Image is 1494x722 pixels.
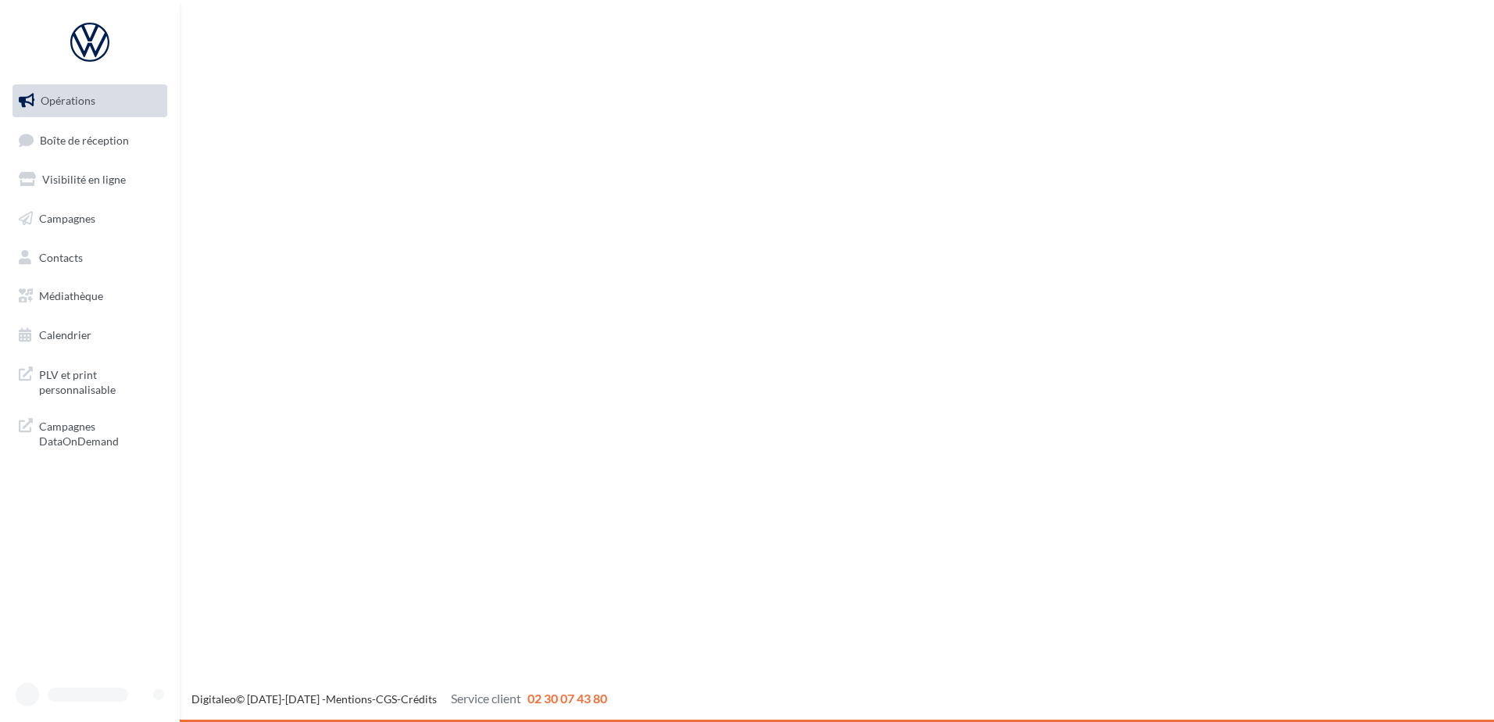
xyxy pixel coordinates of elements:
span: Contacts [39,250,83,263]
span: 02 30 07 43 80 [527,691,607,706]
a: Crédits [401,692,437,706]
a: Boîte de réception [9,123,170,157]
a: Opérations [9,84,170,117]
a: CGS [376,692,397,706]
span: Opérations [41,94,95,107]
span: © [DATE]-[DATE] - - - [191,692,607,706]
span: Service client [451,691,521,706]
a: Calendrier [9,319,170,352]
span: Campagnes DataOnDemand [39,416,161,449]
span: Calendrier [39,328,91,341]
span: Visibilité en ligne [42,173,126,186]
a: Campagnes [9,202,170,235]
a: Médiathèque [9,280,170,313]
span: PLV et print personnalisable [39,364,161,398]
a: Campagnes DataOnDemand [9,409,170,456]
span: Médiathèque [39,289,103,302]
span: Campagnes [39,212,95,225]
span: Boîte de réception [40,133,129,146]
a: Contacts [9,241,170,274]
a: Mentions [326,692,372,706]
a: Visibilité en ligne [9,163,170,196]
a: PLV et print personnalisable [9,358,170,404]
a: Digitaleo [191,692,236,706]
